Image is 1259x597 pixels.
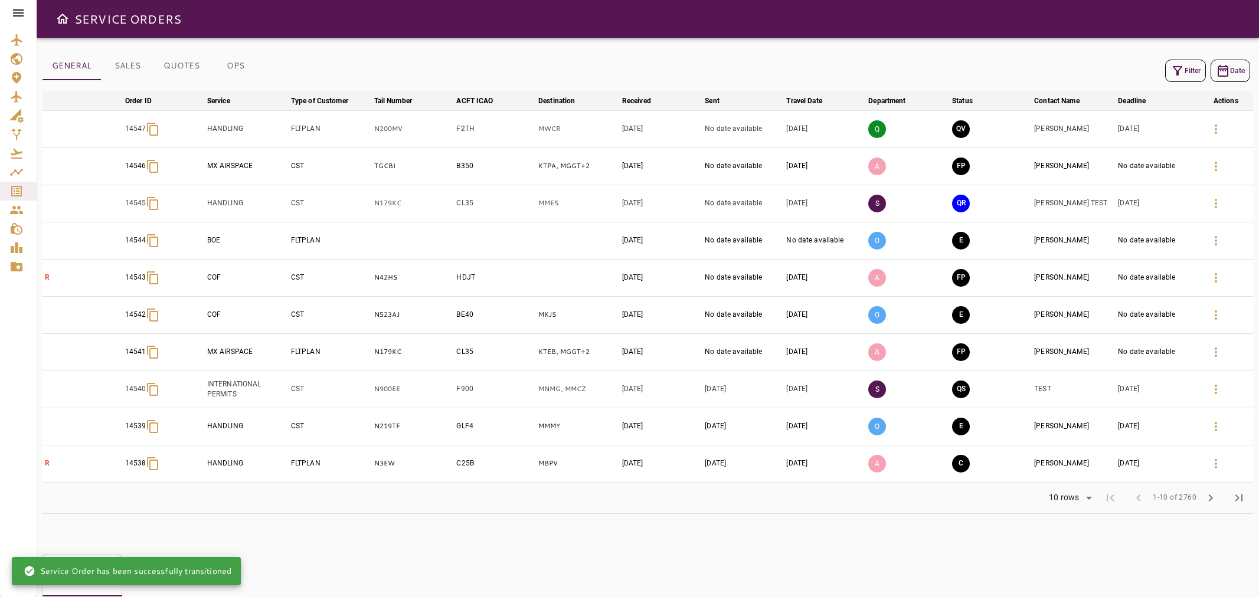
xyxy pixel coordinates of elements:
td: MX AIRSPACE [205,333,289,370]
td: [DATE] [1116,185,1198,222]
td: [DATE] [784,333,866,370]
td: No date available [784,222,866,259]
button: EXECUTION [952,418,970,435]
td: [DATE] [620,259,702,296]
span: Contact Name [1034,94,1095,108]
td: [DATE] [620,333,702,370]
p: A [868,343,886,361]
td: [DATE] [702,370,784,408]
p: KTEB, MGGT, KTEB, MGGT [538,347,617,357]
div: ACFT ICAO [456,94,493,108]
div: Sent [705,94,720,108]
p: KTPA, MGGT, KTMB, KLRD [538,161,617,171]
td: No date available [702,296,784,333]
span: 1-10 of 2760 [1153,492,1196,504]
td: C25B [454,445,536,482]
button: Open drawer [51,7,74,31]
button: Details [1202,264,1230,292]
p: R [45,273,120,283]
div: 10 rows [1041,489,1096,507]
td: [DATE] [784,110,866,147]
td: [PERSON_NAME] [1032,110,1116,147]
p: O [868,418,886,435]
div: Destination [538,94,575,108]
p: 14547 [125,124,146,134]
p: 14544 [125,235,146,245]
button: FINAL PREPARATION [952,343,970,361]
td: [PERSON_NAME] [1032,259,1116,296]
button: CLOSED [952,455,970,473]
td: [PERSON_NAME] [1032,408,1116,445]
span: Destination [538,94,590,108]
span: ACFT ICAO [456,94,508,108]
td: [PERSON_NAME] [1032,147,1116,185]
td: No date available [702,259,784,296]
p: S [868,195,886,212]
td: MX AIRSPACE [205,147,289,185]
button: QUOTES [154,52,209,80]
td: TEST [1032,370,1116,408]
div: Received [622,94,651,108]
p: MKJS [538,310,617,320]
span: Type of Customer [291,94,364,108]
td: CL35 [454,333,536,370]
td: B350 [454,147,536,185]
p: A [868,269,886,287]
td: [DATE] [784,370,866,408]
button: Date [1211,60,1250,82]
td: [DATE] [784,408,866,445]
p: MBPV [538,458,617,468]
td: [DATE] [620,296,702,333]
td: [PERSON_NAME] [1032,296,1116,333]
td: No date available [702,222,784,259]
td: No date available [702,110,784,147]
button: FINAL PREPARATION [952,158,970,175]
button: Details [1202,189,1230,218]
td: [DATE] [620,222,702,259]
button: Filter [1165,60,1206,82]
p: 14545 [125,198,146,208]
p: S [868,380,886,398]
span: Department [868,94,921,108]
div: Type of Customer [291,94,348,108]
td: No date available [1116,259,1198,296]
td: No date available [702,185,784,222]
span: Travel Date [786,94,837,108]
div: Service Order has been successfully transitioned [24,560,231,582]
td: [DATE] [620,408,702,445]
p: MWCR [538,124,617,134]
span: Previous Page [1124,484,1153,512]
p: 14543 [125,273,146,283]
button: Details [1202,338,1230,366]
div: 10 rows [1046,493,1082,503]
button: Details [1202,301,1230,329]
p: A [868,158,886,175]
p: 14546 [125,161,146,171]
td: [DATE] [1116,445,1198,482]
span: Next Page [1196,484,1225,512]
button: FINAL PREPARATION [952,269,970,287]
td: [PERSON_NAME] [1032,333,1116,370]
p: R [45,458,120,468]
td: No date available [1116,147,1198,185]
p: N179KC [374,198,452,208]
button: EXECUTION [952,306,970,324]
td: INTERNATIONAL PERMITS [205,370,289,408]
td: [DATE] [620,370,702,408]
td: GLF4 [454,408,536,445]
button: Details [1202,412,1230,441]
td: COF [205,259,289,296]
td: [DATE] [702,408,784,445]
td: HANDLING [205,110,289,147]
td: HANDLING [205,185,289,222]
td: CST [289,259,372,296]
td: No date available [1116,222,1198,259]
td: CST [289,408,372,445]
div: Travel Date [786,94,822,108]
p: Q [868,120,886,138]
button: SALES [101,52,154,80]
button: EXECUTION [952,232,970,250]
td: No date available [1116,333,1198,370]
button: QUOTE REQUESTED [952,195,970,212]
td: HANDLING [205,408,289,445]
